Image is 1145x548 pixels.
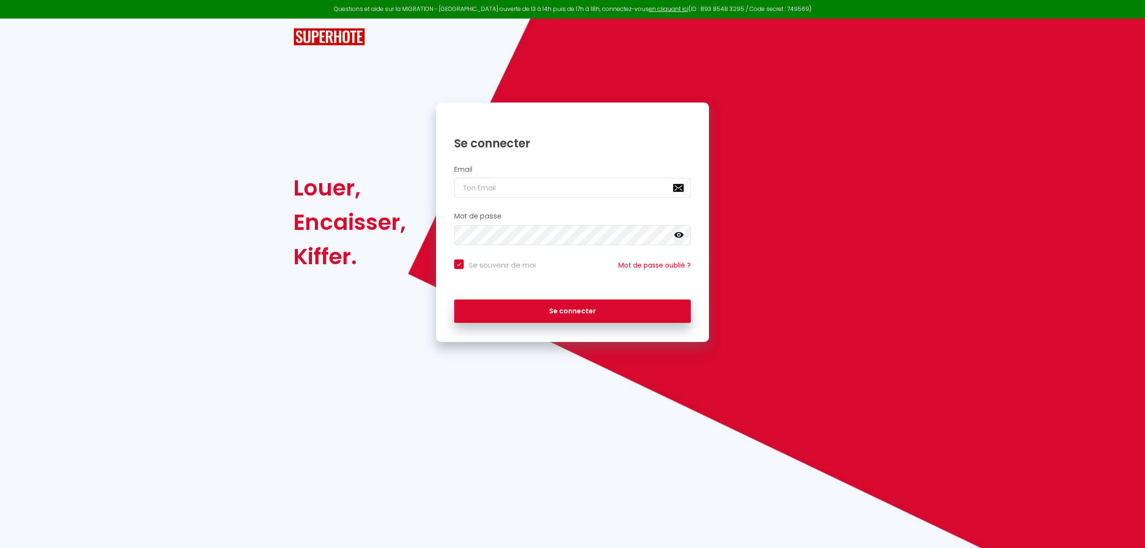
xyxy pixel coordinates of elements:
h1: Se connecter [454,136,691,151]
div: Kiffer. [293,239,406,274]
div: Encaisser, [293,205,406,239]
button: Se connecter [454,300,691,323]
input: Ton Email [454,178,691,198]
h2: Email [454,165,691,174]
img: SuperHote logo [293,28,365,46]
div: Louer, [293,171,406,205]
a: Mot de passe oublié ? [618,260,691,270]
h2: Mot de passe [454,212,691,220]
a: en cliquant ici [649,5,688,13]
